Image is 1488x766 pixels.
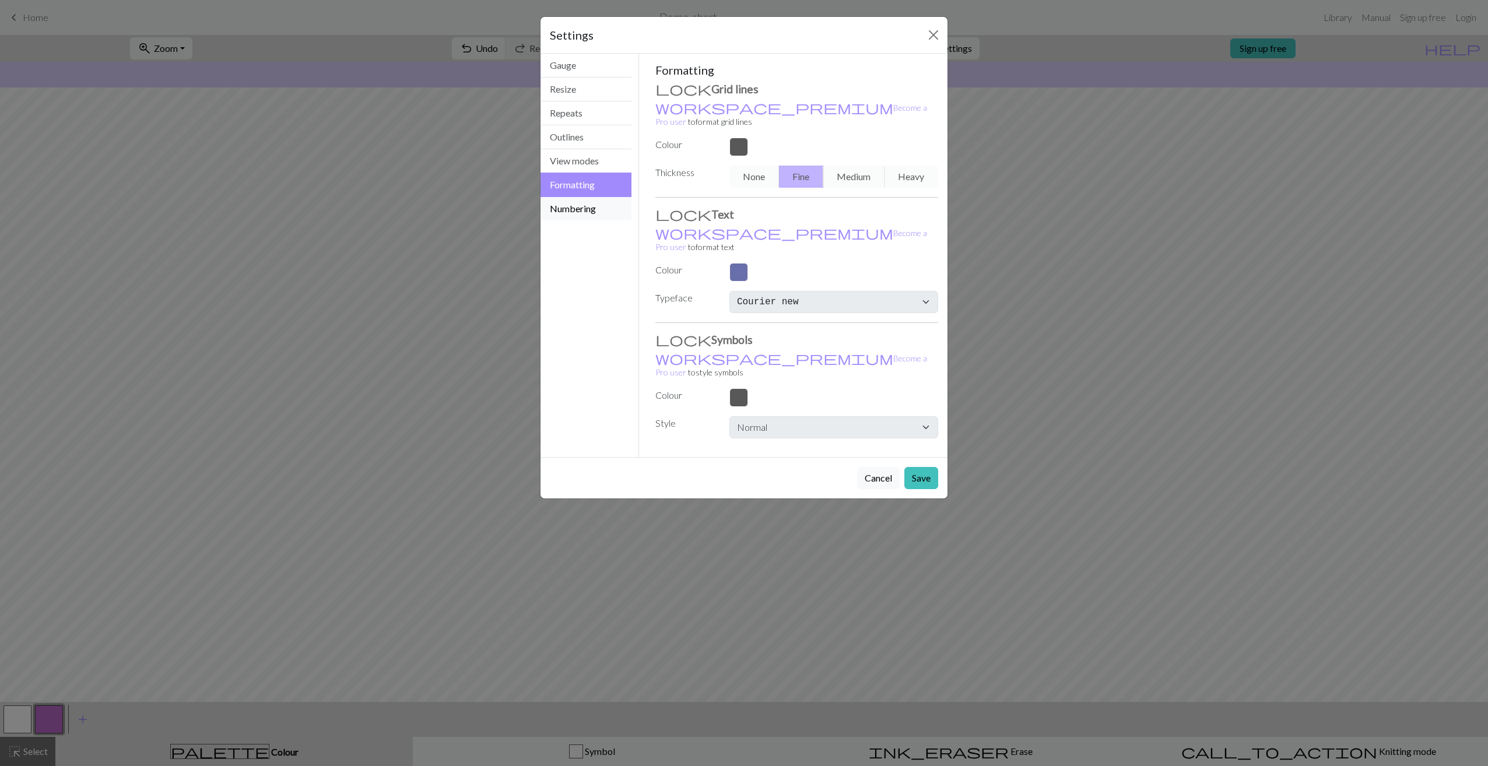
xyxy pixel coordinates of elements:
[857,467,900,489] button: Cancel
[655,332,939,346] h3: Symbols
[541,149,631,173] button: View modes
[655,228,927,252] small: to format text
[655,103,927,127] a: Become a Pro user
[655,353,927,377] a: Become a Pro user
[541,197,631,220] button: Numbering
[924,26,943,44] button: Close
[541,173,631,197] button: Formatting
[655,103,927,127] small: to format grid lines
[648,388,722,402] label: Colour
[550,26,594,44] h5: Settings
[655,82,939,96] h3: Grid lines
[648,416,722,434] label: Style
[541,125,631,149] button: Outlines
[541,78,631,101] button: Resize
[655,228,927,252] a: Become a Pro user
[648,138,722,152] label: Colour
[904,467,938,489] button: Save
[655,63,939,77] h5: Formatting
[655,207,939,221] h3: Text
[655,99,893,115] span: workspace_premium
[655,350,893,366] span: workspace_premium
[648,166,722,183] label: Thickness
[655,353,927,377] small: to style symbols
[655,224,893,241] span: workspace_premium
[648,291,722,308] label: Typeface
[541,54,631,78] button: Gauge
[648,263,722,277] label: Colour
[541,101,631,125] button: Repeats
